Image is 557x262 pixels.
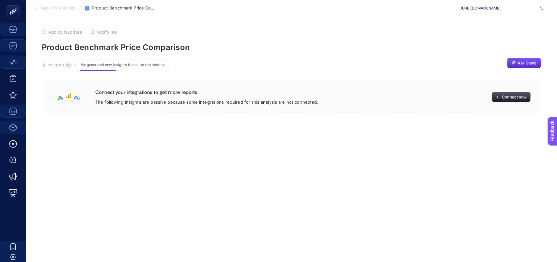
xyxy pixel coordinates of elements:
button: Add to favorites [42,29,82,35]
span: Product Benchmark Price Comparison [92,6,157,11]
span: Feedback [4,2,25,7]
p: The following insights are passive because some integrations required for this analysis are not c... [95,100,318,105]
button: Connect now [492,92,531,102]
button: Notify me [90,29,117,35]
button: Ask Genie [507,58,541,68]
span: Notify me [97,29,117,35]
div: We generated new insights based on the metrics [76,59,170,71]
span: Connect now [502,95,527,100]
span: Add to favorites [48,29,82,35]
span: / [79,5,81,10]
img: integration-group.png [52,89,85,105]
img: svg%3e [540,5,544,11]
span: Insights [48,62,64,68]
span: Ask Genie [518,61,537,66]
div: 10 [65,62,72,68]
h3: Connect your integrations to get more reports [95,89,318,96]
span: Back To Analysis [41,6,75,11]
p: Product Benchmark Price Comparison [42,43,541,52]
span: [URL][DOMAIN_NAME] [461,6,537,11]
